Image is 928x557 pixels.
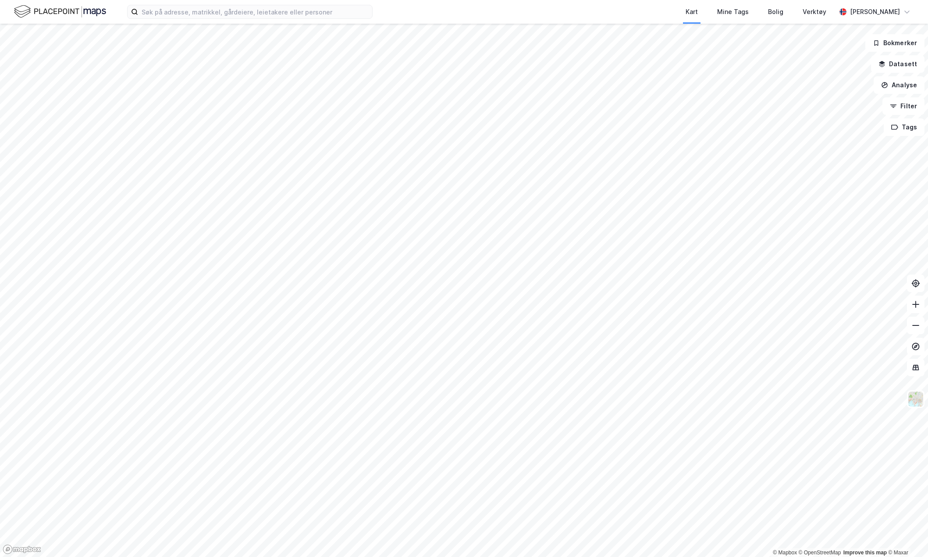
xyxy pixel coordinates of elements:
div: Mine Tags [717,7,749,17]
div: Bolig [768,7,783,17]
img: logo.f888ab2527a4732fd821a326f86c7f29.svg [14,4,106,19]
div: Kontrollprogram for chat [884,515,928,557]
iframe: Chat Widget [884,515,928,557]
div: Kart [686,7,698,17]
div: [PERSON_NAME] [850,7,900,17]
div: Verktøy [803,7,826,17]
input: Søk på adresse, matrikkel, gårdeiere, leietakere eller personer [138,5,372,18]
